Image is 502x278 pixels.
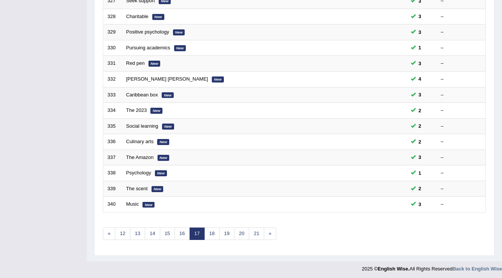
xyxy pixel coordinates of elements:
strong: English Wise. [378,266,409,272]
span: You can still take this question [416,60,424,67]
em: New [173,29,185,35]
a: The 2023 [126,107,147,113]
a: 13 [130,228,145,240]
td: 330 [103,40,122,56]
em: New [158,155,170,161]
div: – [441,107,482,114]
em: New [142,202,155,208]
span: You can still take this question [416,200,424,208]
a: 17 [190,228,205,240]
a: The scent [126,186,148,191]
a: The Amazon [126,154,154,160]
a: 12 [115,228,130,240]
span: You can still take this question [416,169,424,177]
span: You can still take this question [416,122,424,130]
a: Caribbean box [126,92,158,98]
em: New [155,170,167,176]
span: You can still take this question [416,107,424,115]
td: 337 [103,150,122,165]
div: – [441,44,482,52]
div: – [441,154,482,161]
a: 18 [204,228,219,240]
span: You can still take this question [416,44,424,52]
span: You can still take this question [416,12,424,20]
div: – [441,138,482,145]
em: New [152,186,164,192]
td: 336 [103,134,122,150]
td: 329 [103,24,122,40]
div: – [441,123,482,130]
td: 332 [103,71,122,87]
td: 328 [103,9,122,24]
span: You can still take this question [416,153,424,161]
em: New [148,61,161,67]
a: Back to English Wise [453,266,502,272]
a: 20 [234,228,249,240]
span: You can still take this question [416,91,424,99]
a: » [264,228,276,240]
td: 331 [103,56,122,72]
span: You can still take this question [416,138,424,146]
em: New [162,124,174,130]
div: – [441,76,482,83]
td: 338 [103,165,122,181]
em: New [150,108,162,114]
div: – [441,13,482,20]
div: – [441,92,482,99]
a: 16 [174,228,190,240]
em: New [162,92,174,98]
td: 333 [103,87,122,103]
td: 335 [103,118,122,134]
span: You can still take this question [416,28,424,36]
a: « [103,228,115,240]
em: New [212,76,224,82]
a: Red pen [126,60,145,66]
a: Charitable [126,14,148,19]
span: You can still take this question [416,185,424,192]
a: Social learning [126,123,158,129]
a: Positive psychology [126,29,169,35]
div: 2025 © All Rights Reserved [362,261,502,272]
td: 340 [103,197,122,212]
div: – [441,185,482,192]
em: New [174,45,186,51]
a: Culinary arts [126,139,154,144]
span: You can still take this question [416,75,424,83]
a: 15 [160,228,175,240]
a: 14 [145,228,160,240]
a: 19 [219,228,234,240]
div: – [441,60,482,67]
div: – [441,201,482,208]
a: Pursuing academics [126,45,170,50]
em: New [157,139,169,145]
a: [PERSON_NAME] [PERSON_NAME] [126,76,208,82]
div: – [441,29,482,36]
a: Music [126,201,139,207]
td: 334 [103,103,122,119]
a: Psychology [126,170,151,176]
td: 339 [103,181,122,197]
a: 21 [249,228,264,240]
em: New [152,14,164,20]
div: – [441,170,482,177]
